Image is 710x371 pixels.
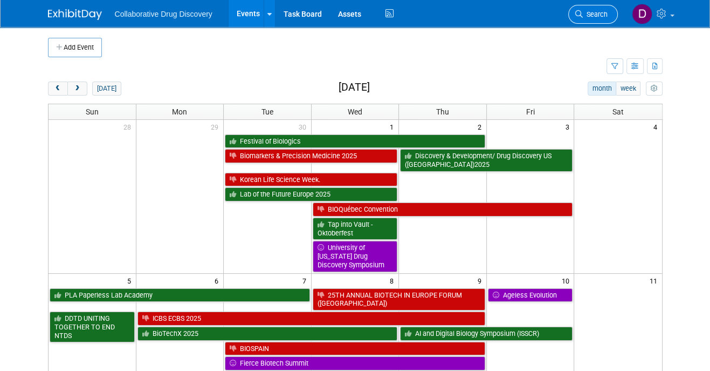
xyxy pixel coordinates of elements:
[115,10,212,18] span: Collaborative Drug Discovery
[48,38,102,57] button: Add Event
[210,120,223,133] span: 29
[50,312,135,342] a: DDTD UNITING TOGETHER TO END NTDS
[488,288,573,302] a: Ageless Evolution
[225,187,397,201] a: Lab of the Future Europe 2025
[400,327,573,341] a: AI and Digital Biology Symposium (ISSCR)
[313,288,485,311] a: 25TH ANNUAL BIOTECH IN EUROPE FORUM ([GEOGRAPHIC_DATA])
[652,120,662,133] span: 4
[477,120,486,133] span: 2
[301,274,311,287] span: 7
[400,149,573,171] a: Discovery & Development/ Drug Discovery US ([GEOGRAPHIC_DATA])2025
[389,274,398,287] span: 8
[137,312,485,326] a: ICBS ECBS 2025
[67,82,87,96] button: next
[477,274,486,287] span: 9
[588,82,616,96] button: month
[616,82,640,96] button: week
[564,120,574,133] span: 3
[122,120,136,133] span: 28
[225,356,485,370] a: Fierce Biotech Summit
[172,107,187,116] span: Mon
[50,288,310,302] a: PLA Paperless Lab Academy
[48,9,102,20] img: ExhibitDay
[225,342,485,356] a: BIOSPAIN
[632,4,652,24] img: Daniel Castro
[225,173,397,187] a: Korean Life Science Week.
[313,203,573,217] a: BIOQuébec Convention
[568,5,618,24] a: Search
[313,241,398,272] a: University of [US_STATE] Drug Discovery Symposium
[646,82,662,96] button: myCustomButton
[225,149,397,163] a: Biomarkers & Precision Medicine 2025
[526,107,535,116] span: Fri
[436,107,449,116] span: Thu
[298,120,311,133] span: 30
[651,85,658,92] i: Personalize Calendar
[225,134,485,149] a: Festival of Biologics
[86,107,99,116] span: Sun
[126,274,136,287] span: 5
[92,82,121,96] button: [DATE]
[389,120,398,133] span: 1
[261,107,273,116] span: Tue
[213,274,223,287] span: 6
[560,274,574,287] span: 10
[583,10,608,18] span: Search
[48,82,68,96] button: prev
[339,82,370,93] h2: [DATE]
[612,107,624,116] span: Sat
[649,274,662,287] span: 11
[313,218,398,240] a: Tap into Vault - Oktoberfest
[348,107,362,116] span: Wed
[137,327,398,341] a: BioTechX 2025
